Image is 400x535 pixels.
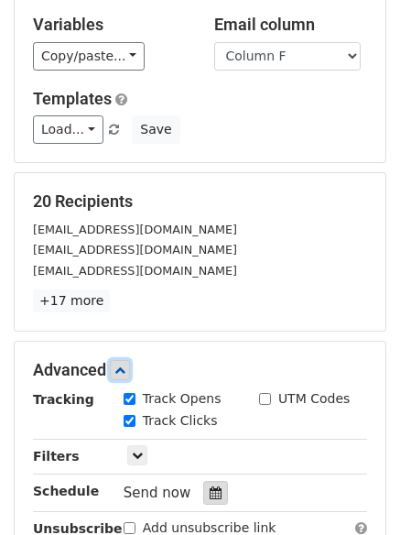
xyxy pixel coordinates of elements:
h5: Variables [33,15,187,35]
a: Templates [33,89,112,108]
h5: 20 Recipients [33,191,367,212]
label: UTM Codes [278,389,350,409]
strong: Filters [33,449,80,464]
a: Load... [33,115,103,144]
small: [EMAIL_ADDRESS][DOMAIN_NAME] [33,243,237,257]
strong: Tracking [33,392,94,407]
label: Track Clicks [143,411,218,431]
h5: Email column [214,15,368,35]
small: [EMAIL_ADDRESS][DOMAIN_NAME] [33,223,237,236]
iframe: Chat Widget [308,447,400,535]
span: Send now [124,485,191,501]
button: Save [132,115,179,144]
label: Track Opens [143,389,222,409]
strong: Schedule [33,484,99,498]
a: Copy/paste... [33,42,145,71]
a: +17 more [33,289,110,312]
h5: Advanced [33,360,367,380]
small: [EMAIL_ADDRESS][DOMAIN_NAME] [33,264,237,278]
